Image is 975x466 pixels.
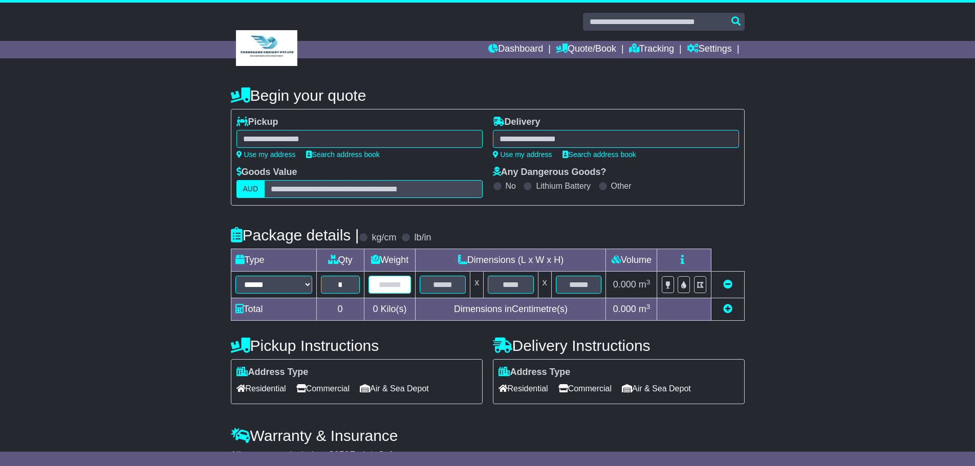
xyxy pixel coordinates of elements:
span: Commercial [558,381,612,396]
h4: Warranty & Insurance [231,427,745,444]
label: Goods Value [236,167,297,178]
sup: 3 [646,303,651,310]
a: Quote/Book [556,41,616,58]
label: kg/cm [372,232,396,243]
a: Use my address [236,150,296,159]
label: Lithium Battery [536,181,591,191]
a: Settings [687,41,732,58]
h4: Package details | [231,227,359,243]
label: No [506,181,516,191]
label: Any Dangerous Goods? [493,167,606,178]
td: Dimensions (L x W x H) [416,249,606,272]
span: 0.000 [613,279,636,290]
a: Search address book [306,150,380,159]
span: m [639,304,651,314]
td: 0 [316,298,364,321]
label: Address Type [236,367,309,378]
label: Other [611,181,632,191]
a: Remove this item [723,279,732,290]
td: Qty [316,249,364,272]
label: AUD [236,180,265,198]
h4: Begin your quote [231,87,745,104]
td: Volume [606,249,657,272]
span: 250 [334,450,350,460]
label: Address Type [499,367,571,378]
a: Add new item [723,304,732,314]
label: lb/in [414,232,431,243]
span: Residential [236,381,286,396]
a: Dashboard [488,41,543,58]
td: Dimensions in Centimetre(s) [416,298,606,321]
td: Kilo(s) [364,298,416,321]
a: Tracking [629,41,674,58]
td: x [470,272,484,298]
sup: 3 [646,278,651,286]
span: 0 [373,304,378,314]
a: Search address book [562,150,636,159]
span: Air & Sea Depot [360,381,429,396]
a: Use my address [493,150,552,159]
span: Residential [499,381,548,396]
h4: Pickup Instructions [231,337,483,354]
h4: Delivery Instructions [493,337,745,354]
div: All our quotes include a $ FreightSafe warranty. [231,450,745,461]
span: m [639,279,651,290]
label: Delivery [493,117,540,128]
span: Commercial [296,381,350,396]
span: 0.000 [613,304,636,314]
td: Weight [364,249,416,272]
td: Type [231,249,316,272]
td: x [538,272,551,298]
td: Total [231,298,316,321]
label: Pickup [236,117,278,128]
span: Air & Sea Depot [622,381,691,396]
